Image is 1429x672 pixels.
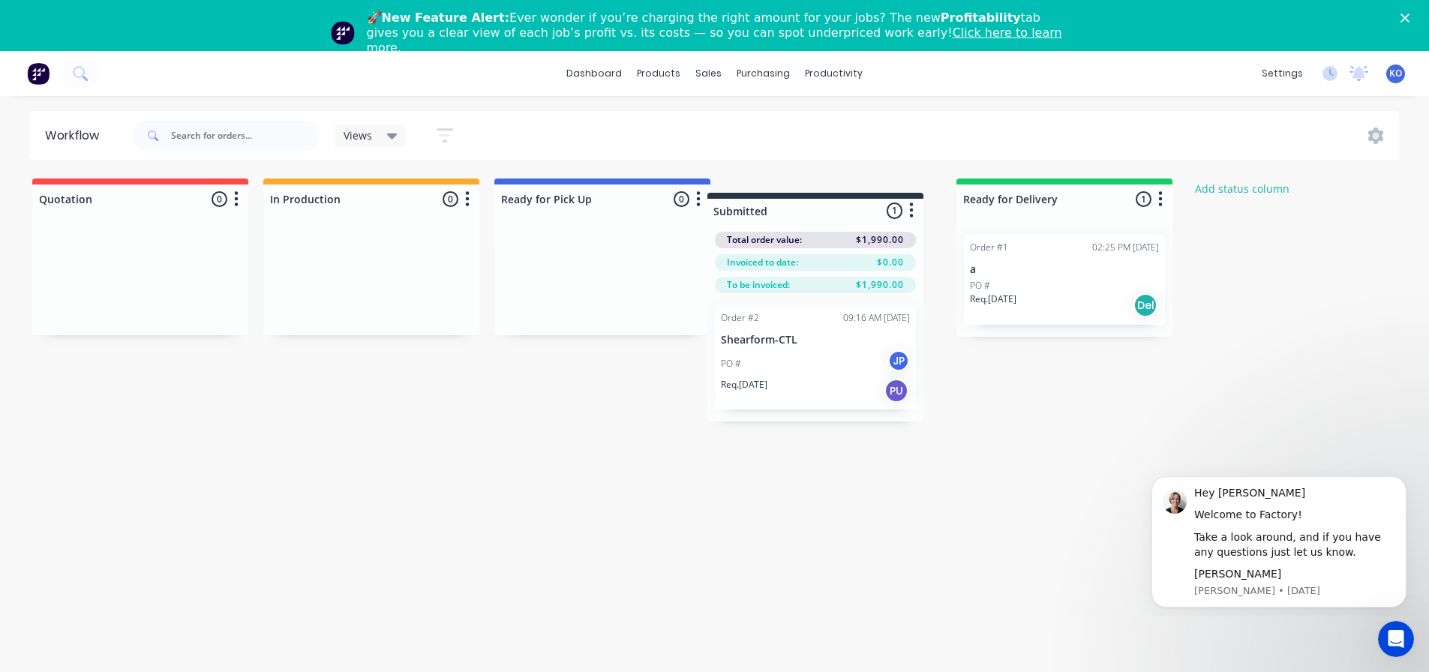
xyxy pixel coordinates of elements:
div: 🚀 Ever wonder if you’re charging the right amount for your jobs? The new tab gives you a clear vi... [367,10,1075,55]
span: 1 [1136,191,1151,207]
div: Close [1400,13,1415,22]
div: purchasing [729,62,797,85]
div: settings [1254,62,1310,85]
span: 0 [674,191,689,207]
input: Enter column name… [963,191,1111,207]
div: sales [688,62,729,85]
input: Enter column name… [501,191,649,207]
img: Profile image for Team [331,21,355,45]
input: Enter column name… [39,191,187,207]
span: Views [344,127,372,143]
iframe: Intercom notifications message [1129,463,1429,616]
button: Add status column [1187,178,1298,199]
div: products [629,62,688,85]
span: 0 [443,191,458,207]
img: Factory [27,62,50,85]
a: Click here to learn more. [367,25,1062,55]
b: New Feature Alert: [382,10,510,25]
input: Enter column name… [270,191,418,207]
div: Workflow [45,127,107,145]
span: 0 [212,191,227,207]
iframe: Intercom live chat [1378,621,1414,657]
div: productivity [797,62,870,85]
input: Search for orders... [171,121,320,151]
b: Profitability [941,10,1021,25]
span: KO [1389,67,1402,80]
a: dashboard [559,62,629,85]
